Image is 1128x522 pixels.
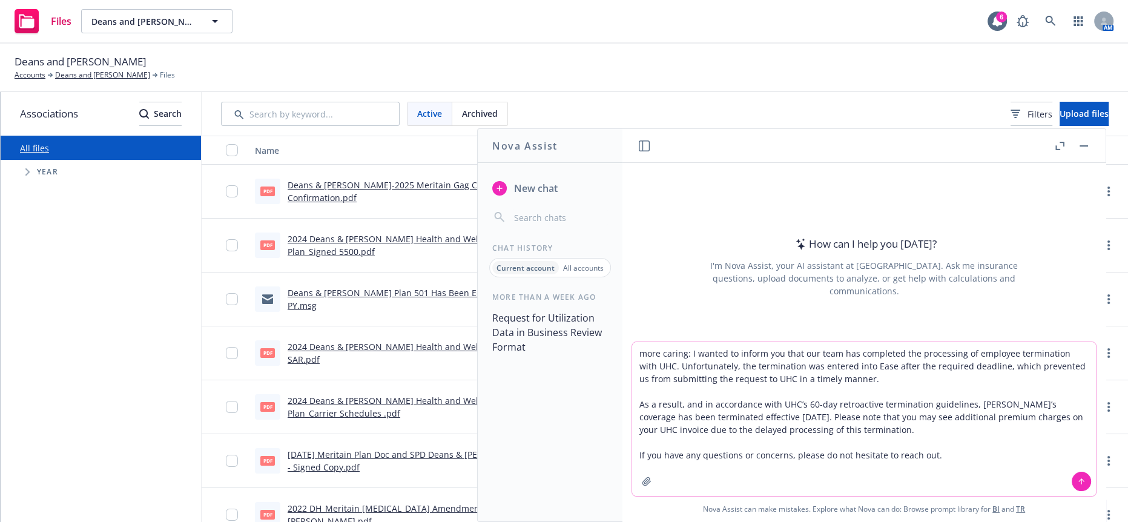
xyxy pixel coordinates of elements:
button: Upload files [1060,102,1109,126]
input: Select all [226,144,238,156]
button: New chat [487,177,613,199]
input: Toggle Row Selected [226,293,238,305]
textarea: more caring: I wanted to inform you that our team has completed the processing of employee termin... [632,342,1096,496]
a: Accounts [15,70,45,81]
div: More than a week ago [478,292,622,302]
input: Toggle Row Selected [226,185,238,197]
button: Deans and [PERSON_NAME] [81,9,233,33]
a: more [1101,507,1116,522]
a: more [1101,238,1116,253]
input: Toggle Row Selected [226,239,238,251]
a: [DATE] Meritain Plan Doc and SPD Deans & [PERSON_NAME] - Signed Copy.pdf [288,449,532,473]
div: Chat History [478,243,622,253]
a: All files [20,142,49,154]
button: Request for Utilization Data in Business Review Format [487,307,613,358]
a: 2024 Deans & [PERSON_NAME] Health and Welfare Plan SAR.pdf [288,341,515,365]
span: pdf [260,510,275,519]
a: Deans and [PERSON_NAME] [55,70,150,81]
div: Search [139,102,182,125]
svg: Search [139,109,149,119]
a: Deans & [PERSON_NAME] Plan 501 Has Been E-Filed - 2024 PY.msg [288,287,526,311]
a: 2024 Deans & [PERSON_NAME] Health and Welfare Plan_Signed 5500.pdf [288,233,495,257]
div: 6 [996,12,1007,22]
span: Upload files [1060,108,1109,119]
button: Filters [1011,102,1052,126]
a: Switch app [1066,9,1090,33]
span: Deans and [PERSON_NAME] [91,15,196,28]
a: Files [10,4,76,38]
span: pdf [260,348,275,357]
span: Filters [1011,108,1052,121]
button: SearchSearch [139,102,182,126]
span: Archived [462,107,498,120]
input: Toggle Row Selected [226,455,238,467]
input: Search by keyword... [221,102,400,126]
a: 2024 Deans & [PERSON_NAME] Health and Welfare Plan_Carrier Schedules .pdf [288,395,495,419]
button: Name [250,136,538,165]
p: All accounts [563,263,604,273]
div: I'm Nova Assist, your AI assistant at [GEOGRAPHIC_DATA]. Ask me insurance questions, upload docum... [694,259,1034,297]
input: Toggle Row Selected [226,347,238,359]
a: Search [1038,9,1063,33]
a: BI [992,504,1000,514]
div: Tree Example [1,160,201,184]
input: Toggle Row Selected [226,401,238,413]
span: Filters [1027,108,1052,121]
span: Year [37,168,58,176]
span: Files [160,70,175,81]
input: Toggle Row Selected [226,509,238,521]
span: pdf [260,187,275,196]
p: Current account [496,263,555,273]
span: New chat [512,181,558,196]
span: Files [51,16,71,26]
a: more [1101,454,1116,468]
a: more [1101,400,1116,414]
div: Name [255,144,519,157]
a: TR [1016,504,1025,514]
div: How can I help you [DATE]? [792,236,937,252]
h1: Nova Assist [492,139,558,153]
a: more [1101,292,1116,306]
span: Associations [20,106,78,122]
a: more [1101,346,1116,360]
span: Deans and [PERSON_NAME] [15,54,147,70]
span: pdf [260,240,275,249]
a: Deans & [PERSON_NAME]-2025 Meritain Gag Clause Confirmation.pdf [288,179,499,203]
a: more [1101,184,1116,199]
span: pdf [260,456,275,465]
span: pdf [260,402,275,411]
span: Nova Assist can make mistakes. Explore what Nova can do: Browse prompt library for and [627,497,1101,521]
input: Search chats [512,209,608,226]
span: Active [417,107,442,120]
a: Report a Bug [1011,9,1035,33]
